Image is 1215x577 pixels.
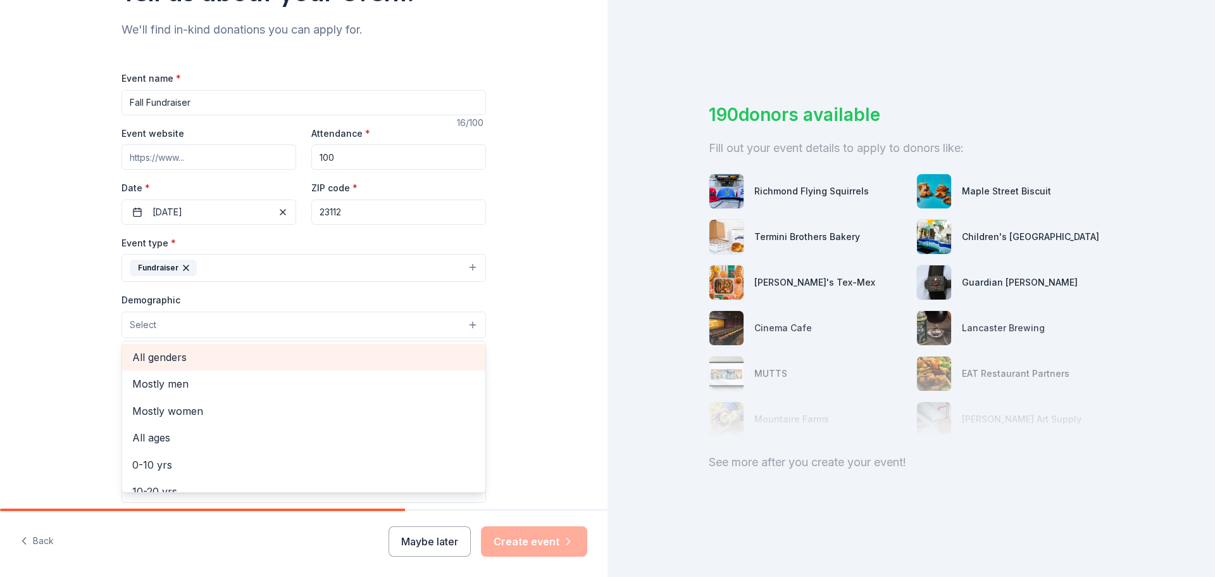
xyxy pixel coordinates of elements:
span: Mostly men [132,376,475,392]
span: 10-20 yrs [132,483,475,500]
span: Mostly women [132,403,475,419]
span: All genders [132,349,475,365]
span: 0-10 yrs [132,457,475,473]
span: Select [130,317,156,333]
button: Select [121,312,486,338]
div: Select [121,341,486,493]
span: All ages [132,429,475,446]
